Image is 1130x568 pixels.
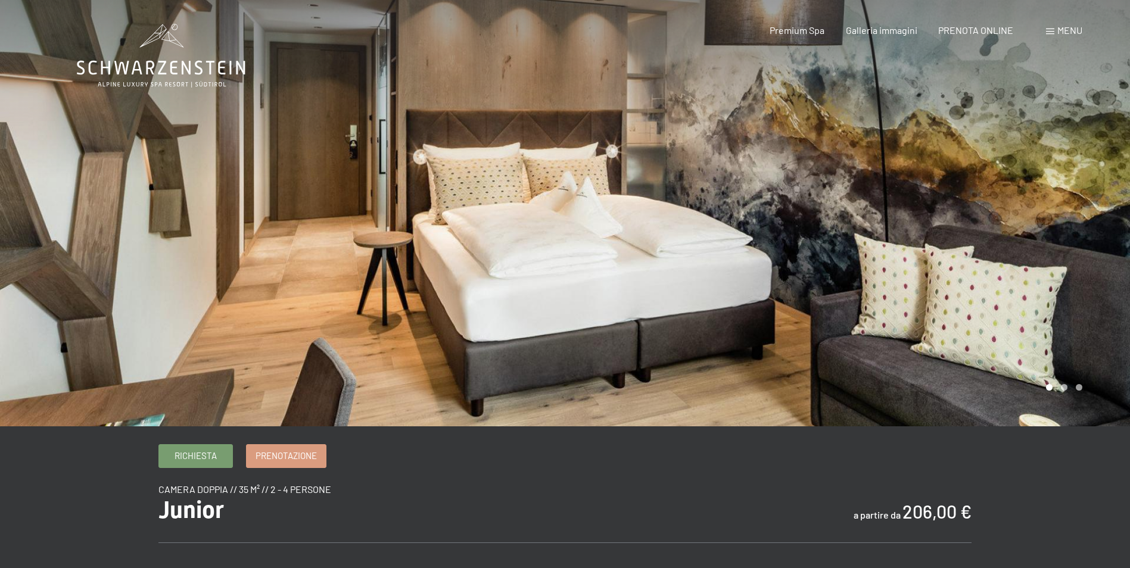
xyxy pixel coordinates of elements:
[159,445,232,467] a: Richiesta
[256,450,317,462] span: Prenotazione
[938,24,1013,36] a: PRENOTA ONLINE
[1057,24,1082,36] span: Menu
[902,501,972,522] b: 206,00 €
[247,445,326,467] a: Prenotazione
[854,509,901,520] span: a partire da
[770,24,824,36] a: Premium Spa
[846,24,917,36] a: Galleria immagini
[158,483,331,495] span: camera doppia // 35 m² // 2 - 4 persone
[158,496,224,524] span: Junior
[175,450,217,462] span: Richiesta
